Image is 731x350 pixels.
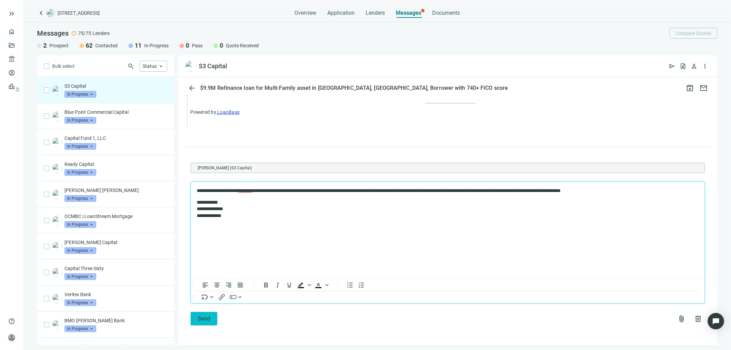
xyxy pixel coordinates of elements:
button: request_quote [678,61,689,72]
span: [PERSON_NAME] (S3 Capital) [198,165,252,171]
span: 62 [86,41,93,50]
button: Compare Quotes [670,28,717,39]
img: 643335f0-a381-496f-ba52-afe3a5485634.png [52,190,62,199]
div: Open Intercom Messenger [708,313,724,329]
button: archive [683,81,697,95]
span: person [691,63,697,70]
img: deal-logo [47,9,55,17]
span: Quote Received [226,42,259,49]
p: Veritex Bank [64,291,167,298]
span: In Progress [64,169,96,176]
img: f4fec25c-1d17-4de7-9aa5-9a78c8491128 [52,294,62,303]
span: request_quote [680,63,686,70]
p: Blue Point Commercial Capital [64,109,167,116]
img: 7d74b783-7208-4fd7-9f1e-64c8d6683b0c.png [52,320,62,329]
button: send [667,61,678,72]
img: 1c896105-241f-437b-bbc2-e63a8f30a35b.png [185,61,196,72]
div: S3 Capital [199,62,227,70]
span: search [127,63,134,70]
span: 11 [135,41,142,50]
button: Align center [211,281,223,289]
span: Lenders [93,30,110,37]
span: send [669,63,675,70]
p: OCMBC | LoanStream Mortgage [64,213,167,220]
iframe: Rich Text Area [191,182,705,279]
span: help [8,318,15,325]
button: arrow_back [185,81,199,95]
span: In Progress [64,325,96,332]
span: attach_file [678,315,686,323]
p: S3 Capital [64,83,167,89]
span: In Progress [64,195,96,202]
button: Send [191,312,217,326]
a: keyboard_arrow_left [37,9,45,17]
button: Italic [272,281,283,289]
span: Documents [432,10,460,16]
button: Numbered list [356,281,367,289]
span: Prospect [49,42,69,49]
span: 0 [220,41,223,50]
span: Overview [294,10,316,16]
span: In Progress [64,247,96,254]
button: Bold [260,281,272,289]
button: Bullet list [344,281,356,289]
p: [PERSON_NAME] Capital [64,239,167,246]
img: 6c97713c-3180-4ad2-b88f-046d91b7b018 [52,111,62,121]
span: delete [694,315,702,323]
button: Insert merge tag [199,293,216,301]
span: Lenders [366,10,385,16]
button: more_vert [699,61,710,72]
div: Background color Black [295,281,312,289]
p: [PERSON_NAME] [PERSON_NAME] [64,187,167,194]
span: Application [327,10,355,16]
span: keyboard_arrow_up [158,63,164,69]
span: In Progress [64,143,96,150]
button: person [689,61,699,72]
button: mail [697,81,710,95]
span: In Progress [144,42,169,49]
img: 559a25f8-8bd1-4de3-9272-a04f743625c6 [52,164,62,173]
span: error [71,31,77,36]
span: Messages [37,29,69,37]
span: In Progress [64,299,96,306]
span: archive [686,84,694,92]
button: Insert/edit link [216,293,228,301]
span: mail [699,84,708,92]
span: more_vert [702,63,708,70]
span: Status [143,63,157,69]
p: Ready Capital [64,161,167,168]
span: 75/75 [78,30,91,37]
button: Align right [223,281,234,289]
span: Shawn Safdie (S3 Capital) [195,165,255,171]
img: c748f9d5-b4a4-4f5d-88e3-a1a5277d27d2 [52,242,62,251]
img: 649d834d-9b4a-448d-8961-a309153502b5 [52,268,62,277]
p: BMO [PERSON_NAME] Bank [64,317,167,324]
p: Capital Fund 1, LLC [64,135,167,142]
div: $9.9M Refinance loan for Multi-Family asset in [GEOGRAPHIC_DATA], [GEOGRAPHIC_DATA], Borrower wit... [199,85,509,92]
span: Bulk select [52,62,75,70]
button: attach_file [675,312,689,326]
img: 1c896105-241f-437b-bbc2-e63a8f30a35b.png [52,85,62,95]
p: Starwood Mortgage Capital [64,343,157,350]
button: Align left [199,281,211,289]
div: Text color Black [313,281,330,289]
span: In Progress [64,117,96,124]
button: Justify [234,281,246,289]
span: Messages [396,10,421,16]
p: Capital Three Sixty [64,265,167,272]
img: f96e009a-fb38-497d-b46b-ebf4f3a57aeb [52,216,62,225]
span: [STREET_ADDRESS] [58,10,100,16]
button: keyboard_double_arrow_right [8,10,16,18]
span: In Progress [64,221,96,228]
span: Pass [192,42,203,49]
span: In Progress [64,91,96,98]
img: 6335228d-2dc3-43d1-a5ae-3aa994dc132c.png [52,137,62,147]
span: Contacted [95,42,118,49]
span: In Progress [64,273,96,280]
button: Underline [283,281,295,289]
span: 2 [43,41,47,50]
span: person [8,334,15,341]
span: 0 [186,41,189,50]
